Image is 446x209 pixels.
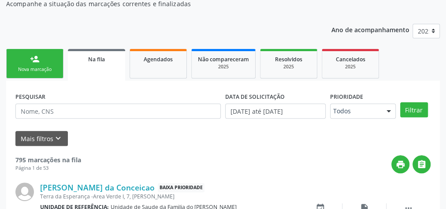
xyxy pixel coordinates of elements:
[15,183,34,201] img: img
[53,134,63,143] i: keyboard_arrow_down
[15,104,221,119] input: Nome, CNS
[333,107,378,116] span: Todos
[267,63,311,70] div: 2025
[15,131,68,146] button: Mais filtroskeyboard_arrow_down
[40,183,155,192] a: [PERSON_NAME] da Conceicao
[225,104,326,119] input: Selecione um intervalo
[15,90,45,104] label: PESQUISAR
[400,102,428,117] button: Filtrar
[13,66,57,73] div: Nova marcação
[225,90,285,104] label: DATA DE SOLICITAÇÃO
[88,56,105,63] span: Na fila
[198,63,249,70] div: 2025
[396,160,405,169] i: print
[144,56,173,63] span: Agendados
[15,164,81,172] div: Página 1 de 53
[158,183,204,192] span: Baixa Prioridade
[328,63,372,70] div: 2025
[391,155,409,173] button: print
[40,193,298,200] div: Terra da Esperança -Area Verde I, 7, [PERSON_NAME]
[275,56,302,63] span: Resolvidos
[336,56,365,63] span: Cancelados
[331,24,409,35] p: Ano de acompanhamento
[198,56,249,63] span: Não compareceram
[413,155,431,173] button: 
[15,156,81,164] strong: 795 marcações na fila
[30,54,40,64] div: person_add
[330,90,363,104] label: Prioridade
[417,160,427,169] i: 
